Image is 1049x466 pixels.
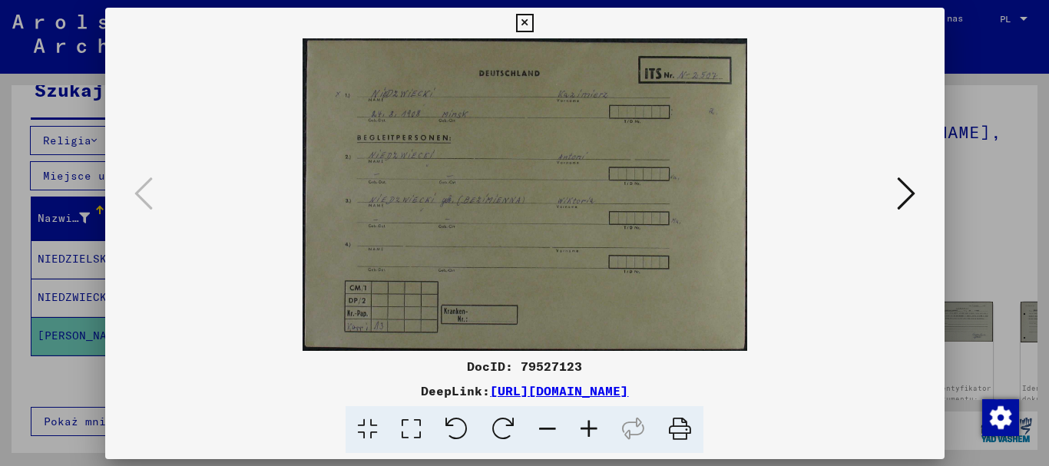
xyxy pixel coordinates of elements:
div: DocID: 79527123 [105,357,945,375]
img: 001.jpg [157,38,892,351]
a: [URL][DOMAIN_NAME] [490,383,628,398]
div: DeepLink: [105,382,945,400]
img: Zmiana zgody [982,399,1019,436]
